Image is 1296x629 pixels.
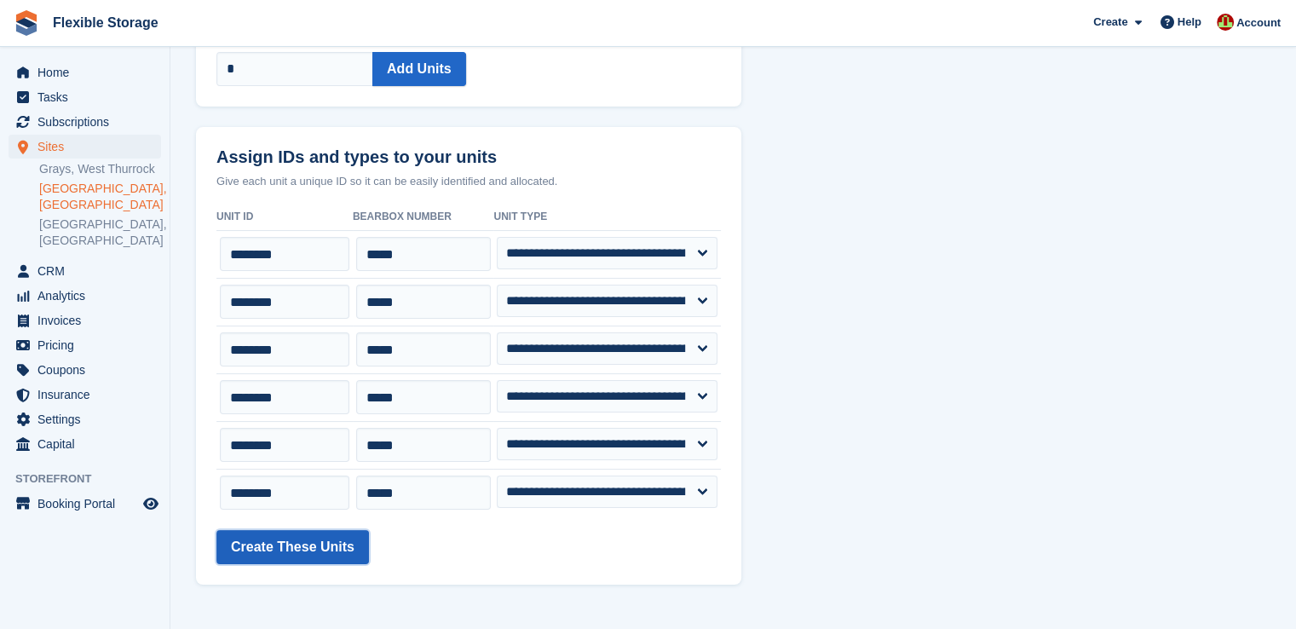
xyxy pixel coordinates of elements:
a: menu [9,85,161,109]
a: Grays, West Thurrock [39,161,161,177]
span: Booking Portal [37,492,140,516]
button: Create These Units [216,530,369,564]
a: Flexible Storage [46,9,165,37]
a: [GEOGRAPHIC_DATA], [GEOGRAPHIC_DATA] [39,181,161,213]
strong: Assign IDs and types to your units [216,147,497,167]
a: menu [9,383,161,407]
span: Account [1236,14,1281,32]
a: Preview store [141,493,161,514]
a: menu [9,259,161,283]
span: Tasks [37,85,140,109]
span: Analytics [37,284,140,308]
span: Capital [37,432,140,456]
span: Create [1093,14,1127,31]
a: menu [9,407,161,431]
a: menu [9,432,161,456]
a: menu [9,309,161,332]
p: Give each unit a unique ID so it can be easily identified and allocated. [216,173,721,190]
span: Help [1178,14,1201,31]
img: stora-icon-8386f47178a22dfd0bd8f6a31ec36ba5ce8667c1dd55bd0f319d3a0aa187defe.svg [14,10,39,36]
span: Invoices [37,309,140,332]
a: [GEOGRAPHIC_DATA], [GEOGRAPHIC_DATA] [39,216,161,249]
a: menu [9,110,161,134]
th: BearBox Number [353,204,494,231]
span: Coupons [37,358,140,382]
img: David Jones [1217,14,1234,31]
a: menu [9,492,161,516]
th: Unit Type [493,204,721,231]
a: menu [9,358,161,382]
span: Home [37,61,140,84]
a: menu [9,333,161,357]
span: Insurance [37,383,140,407]
span: Subscriptions [37,110,140,134]
span: CRM [37,259,140,283]
th: Unit ID [216,204,353,231]
span: Settings [37,407,140,431]
span: Pricing [37,333,140,357]
span: Sites [37,135,140,159]
a: menu [9,284,161,308]
button: Add Units [372,52,466,86]
a: menu [9,61,161,84]
a: menu [9,135,161,159]
span: Storefront [15,470,170,488]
